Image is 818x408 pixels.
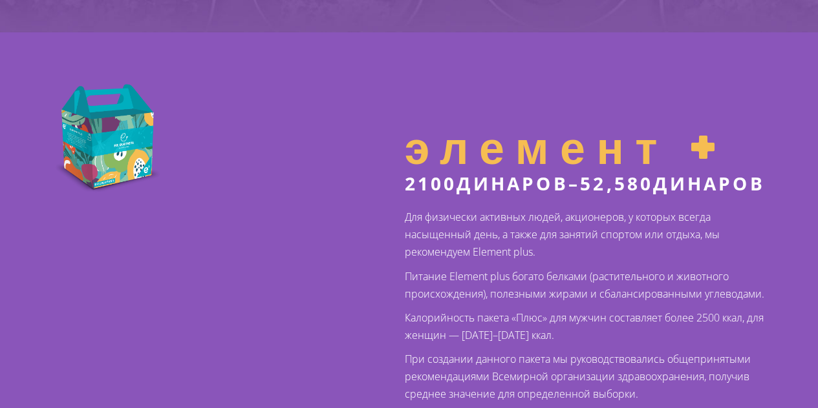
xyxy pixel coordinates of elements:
[457,171,568,196] font: динаров
[404,311,763,342] font: Калорийность пакета «Плюс» для мужчин составляет более 2500 ккал, для женщин — [DATE]–[DATE] ккал.
[404,171,457,196] font: 2100
[404,269,764,301] font: Питание Element plus богато белками (растительного и животного происхождения), полезными жирами и...
[404,119,727,178] font: Элемент +
[404,352,750,401] font: При создании данного пакета мы руководствовались общепринятыми рекомендациями Всемирной организац...
[404,210,719,259] font: Для физически активных людей, акционеров, у которых всегда насыщенный день, а также для занятий с...
[580,171,653,196] font: 52,580
[568,171,580,196] font: –
[653,171,764,196] font: динаров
